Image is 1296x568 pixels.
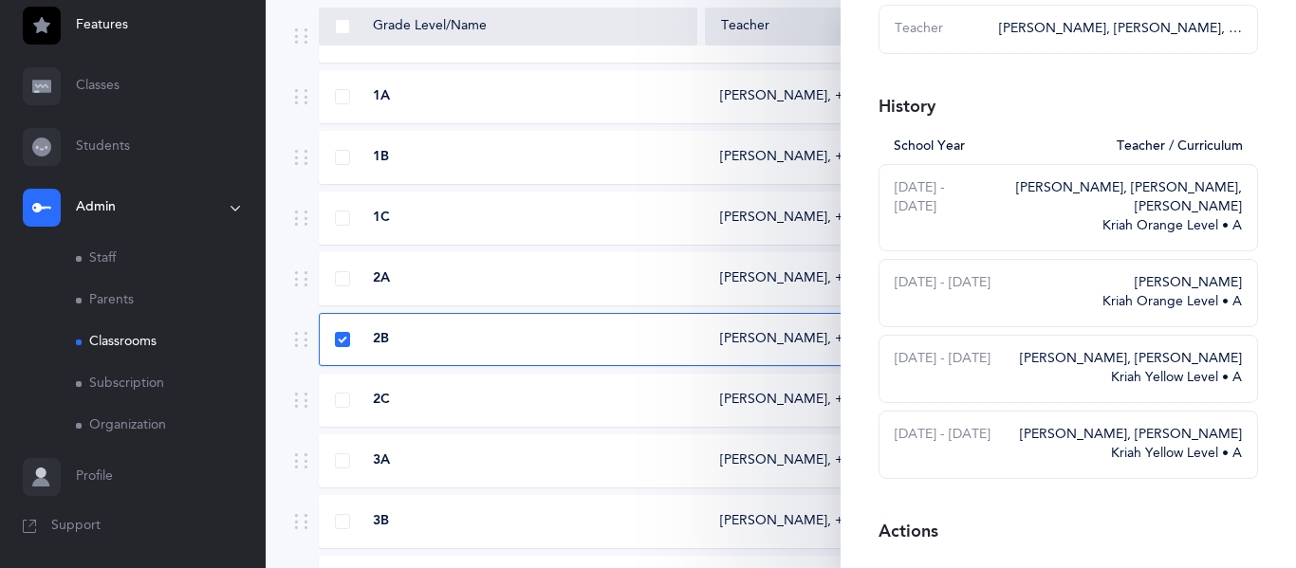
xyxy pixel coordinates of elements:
[879,520,938,543] div: Actions
[1020,350,1242,369] div: [PERSON_NAME], [PERSON_NAME]
[1020,445,1242,464] div: Kriah Yellow Level • A
[373,148,389,167] span: 1B
[720,269,855,288] div: [PERSON_NAME]‪, + 3‬
[1102,293,1242,312] div: Kriah Orange Level • A
[999,20,1242,39] div: [PERSON_NAME], [PERSON_NAME]‪, + 1‬
[720,451,855,470] div: [PERSON_NAME]‪, + 2‬
[76,280,266,321] a: Parents
[1020,426,1242,445] div: [PERSON_NAME], [PERSON_NAME]
[76,321,266,363] a: Classrooms
[879,95,935,119] div: History
[373,330,389,349] span: 2B
[373,451,390,470] span: 3A
[373,209,390,228] span: 1C
[373,391,390,410] span: 2C
[721,17,916,36] div: Teacher
[373,269,390,288] span: 2A
[895,274,1091,312] div: [DATE] - [DATE]
[373,512,389,531] span: 3B
[894,137,1105,156] div: School Year
[895,179,988,236] div: [DATE] - [DATE]
[335,17,681,36] div: Grade Level/Name
[999,179,1242,217] div: [PERSON_NAME], [PERSON_NAME], [PERSON_NAME]
[720,87,855,106] div: [PERSON_NAME]‪, + 2‬
[720,391,855,410] div: [PERSON_NAME]‪, + 2‬
[76,238,266,280] a: Staff
[895,350,1009,388] div: [DATE] - [DATE]
[76,363,266,405] a: Subscription
[373,87,390,106] span: 1A
[1102,274,1242,293] div: [PERSON_NAME]
[720,148,855,167] div: [PERSON_NAME]‪, + 2‬
[1020,369,1242,388] div: Kriah Yellow Level • A
[720,209,855,228] div: [PERSON_NAME]‪, + 2‬
[51,517,101,536] span: Support
[1105,137,1243,156] div: Teacher / Curriculum
[895,20,988,39] div: Teacher
[76,405,266,447] a: Organization
[999,217,1242,236] div: Kriah Orange Level • A
[720,512,855,531] div: [PERSON_NAME]‪, + 1‬
[895,426,1009,464] div: [DATE] - [DATE]
[720,330,855,349] div: [PERSON_NAME]‪, + 2‬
